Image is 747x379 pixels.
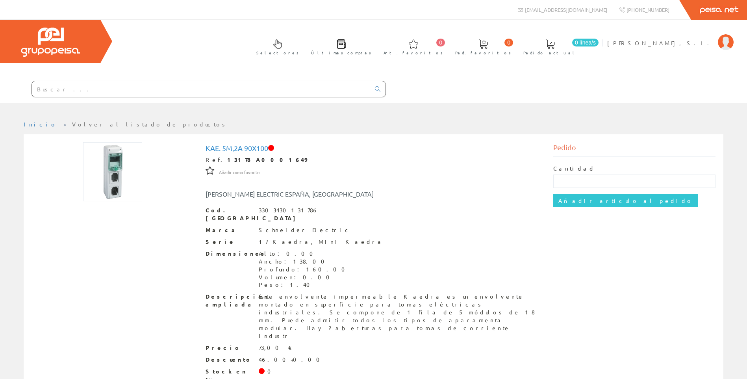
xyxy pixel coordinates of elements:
div: Ref. [206,156,542,164]
img: Grupo Peisa [21,28,80,57]
div: Schneider Electric [259,226,351,234]
input: Añadir artículo al pedido [553,194,698,207]
div: Profundo: 160.00 [259,266,350,273]
div: 0 [267,368,276,375]
span: Descuento [206,356,253,364]
h1: Kae. 5m,2a 90x100 [206,144,542,152]
a: Volver al listado de productos [72,121,228,128]
span: 0 línea/s [572,39,599,46]
div: 46.00+0.00 [259,356,324,364]
span: Cod. [GEOGRAPHIC_DATA] [206,206,253,222]
span: Selectores [256,49,299,57]
div: [PERSON_NAME] ELECTRIC ESPAÑA, [GEOGRAPHIC_DATA] [200,189,402,199]
a: Selectores [248,33,303,60]
strong: 13178 A0001649 [227,156,307,163]
div: Ancho: 138.00 [259,258,350,266]
span: Descripción ampliada [206,293,253,308]
span: 0 [504,39,513,46]
span: Marca [206,226,253,234]
span: Precio [206,344,253,352]
span: Añadir como favorito [219,169,260,176]
label: Cantidad [553,165,595,173]
input: Buscar ... [32,81,370,97]
a: Inicio [24,121,57,128]
span: Serie [206,238,253,246]
span: Pedido actual [523,49,577,57]
div: 17 Kaedra, Mini Kaedra [259,238,384,246]
div: Volumen: 0.00 [259,273,350,281]
div: Este envolvente impermeable Kaedra es un envolvente montado en superficie para tomas eléctricas i... [259,293,542,340]
span: [PERSON_NAME], S.L. [607,39,714,47]
div: 3303430131786 [259,206,319,214]
div: 73,00 € [259,344,292,352]
div: Alto: 0.00 [259,250,350,258]
span: 0 [436,39,445,46]
span: Art. favoritos [384,49,443,57]
span: [PHONE_NUMBER] [627,6,669,13]
a: Añadir como favorito [219,168,260,175]
span: Dimensiones [206,250,253,258]
span: Últimas compras [311,49,371,57]
div: Pedido [553,142,715,157]
a: Últimas compras [303,33,375,60]
span: [EMAIL_ADDRESS][DOMAIN_NAME] [525,6,607,13]
a: [PERSON_NAME], S.L. [607,33,734,40]
span: Ped. favoritos [455,49,511,57]
div: Peso: 1.40 [259,281,350,289]
img: Foto artículo Kae. 5m,2a 90x100 (150x150) [83,142,142,201]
